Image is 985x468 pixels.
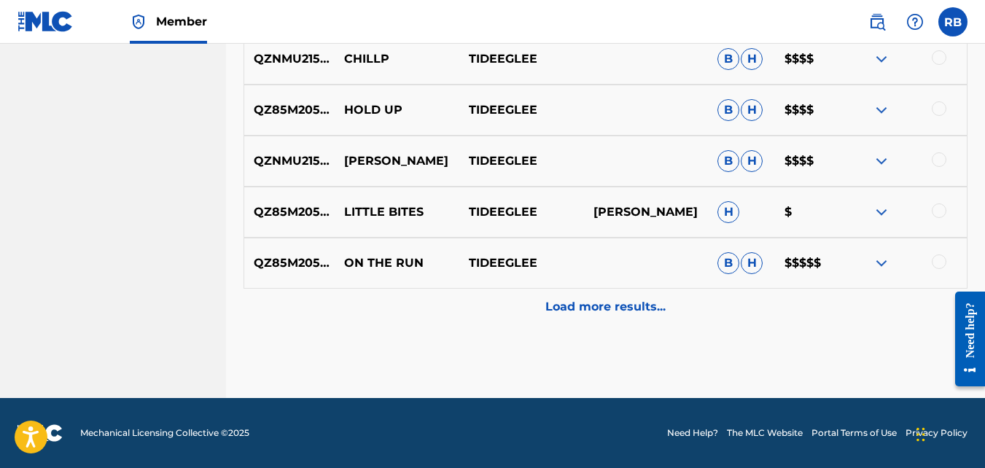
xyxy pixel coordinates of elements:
[775,101,842,119] p: $$$$
[717,99,739,121] span: B
[583,203,708,221] p: [PERSON_NAME]
[244,152,335,170] p: QZNMU2153546
[667,426,718,440] a: Need Help?
[545,298,666,316] p: Load more results...
[244,254,335,272] p: QZ85M2056983
[80,426,249,440] span: Mechanical Licensing Collective © 2025
[459,203,583,221] p: TIDEEGLEE
[17,11,74,32] img: MLC Logo
[335,101,459,119] p: HOLD UP
[741,99,763,121] span: H
[156,13,207,30] span: Member
[775,50,842,68] p: $$$$
[868,13,886,31] img: search
[335,152,459,170] p: [PERSON_NAME]
[459,101,583,119] p: TIDEEGLEE
[944,280,985,397] iframe: Resource Center
[906,426,968,440] a: Privacy Policy
[244,50,335,68] p: QZNMU2153545
[775,152,842,170] p: $$$$
[873,152,890,170] img: expand
[717,252,739,274] span: B
[717,150,739,172] span: B
[335,203,459,221] p: LITTLE BITES
[459,50,583,68] p: TIDEEGLEE
[873,254,890,272] img: expand
[459,152,583,170] p: TIDEEGLEE
[244,203,335,221] p: QZ85M2056982
[873,50,890,68] img: expand
[863,7,892,36] a: Public Search
[459,254,583,272] p: TIDEEGLEE
[775,203,842,221] p: $
[244,101,335,119] p: QZ85M2056986
[335,50,459,68] p: CHILLP
[17,424,63,442] img: logo
[717,48,739,70] span: B
[811,426,897,440] a: Portal Terms of Use
[906,13,924,31] img: help
[873,101,890,119] img: expand
[873,203,890,221] img: expand
[916,413,925,456] div: Drag
[938,7,968,36] div: User Menu
[775,254,842,272] p: $$$$$
[727,426,803,440] a: The MLC Website
[717,201,739,223] span: H
[900,7,930,36] div: Help
[335,254,459,272] p: ON THE RUN
[741,48,763,70] span: H
[741,252,763,274] span: H
[130,13,147,31] img: Top Rightsholder
[912,398,985,468] iframe: Chat Widget
[741,150,763,172] span: H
